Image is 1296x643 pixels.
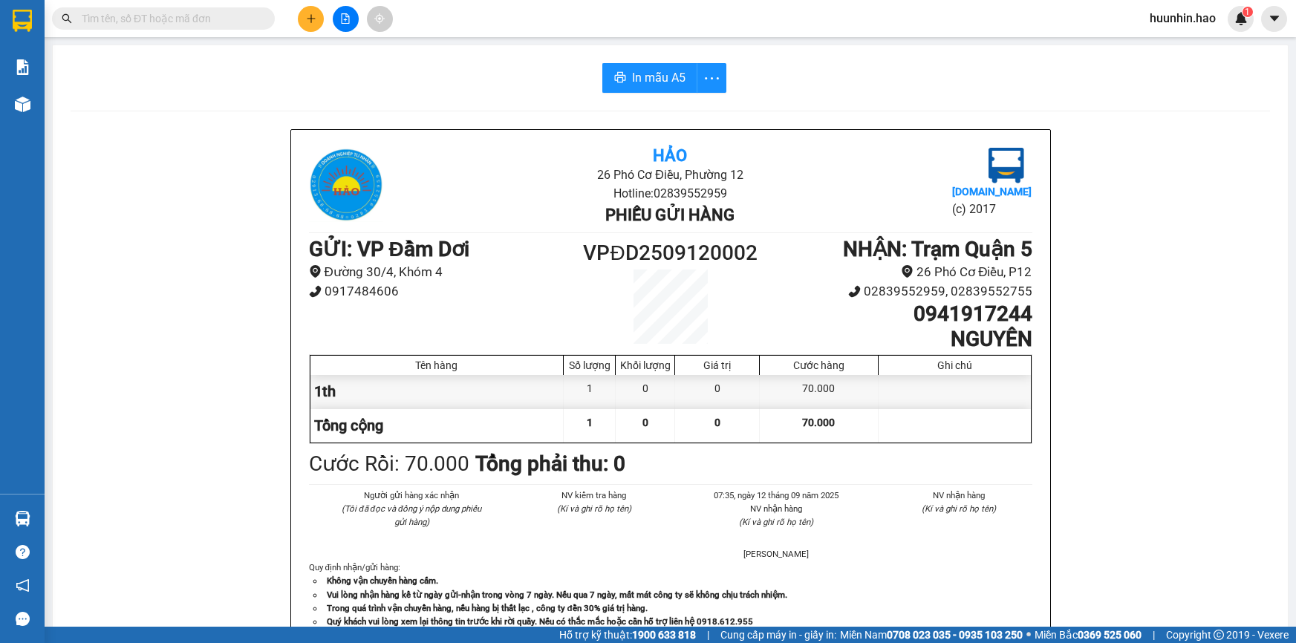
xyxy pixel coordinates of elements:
[848,285,861,298] span: phone
[62,13,72,24] span: search
[309,448,469,480] div: Cước Rồi : 70.000
[580,237,761,270] h1: VPĐD2509120002
[16,612,30,626] span: message
[1243,7,1253,17] sup: 1
[309,281,580,301] li: 0917484606
[605,206,735,224] b: Phiếu gửi hàng
[309,285,322,298] span: phone
[310,375,564,408] div: 1th
[567,359,611,371] div: Số lượng
[1153,627,1155,643] span: |
[564,375,616,408] div: 1
[703,547,850,561] li: [PERSON_NAME]
[429,166,911,184] li: 26 Phó Cơ Điều, Phường 12
[309,148,383,222] img: logo.jpg
[632,68,686,87] span: In mẫu A5
[952,200,1032,218] li: (c) 2017
[952,186,1032,198] b: [DOMAIN_NAME]
[761,262,1032,282] li: 26 Phó Cơ Điều, P12
[1138,9,1228,27] span: huunhin.hao
[922,503,996,514] i: (Kí và ghi rõ họ tên)
[619,359,671,371] div: Khối lượng
[327,603,648,613] strong: Trong quá trình vận chuyển hàng, nếu hàng bị thất lạc , công ty đền 30% giá trị hàng.
[714,417,720,428] span: 0
[327,575,438,586] strong: Không vận chuyển hàng cấm.
[802,417,835,428] span: 70.000
[306,13,316,24] span: plus
[298,6,324,32] button: plus
[1026,632,1031,638] span: ⚪️
[703,489,850,502] li: 07:35, ngày 12 tháng 09 năm 2025
[327,616,753,627] strong: Quý khách vui lòng xem lại thông tin trước khi rời quầy. Nếu có thắc mắc hoặc cần hỗ trợ liên hệ ...
[697,69,726,88] span: more
[82,10,257,27] input: Tìm tên, số ĐT hoặc mã đơn
[739,517,813,527] i: (Kí và ghi rõ họ tên)
[309,265,322,278] span: environment
[675,375,760,408] div: 0
[763,359,873,371] div: Cước hàng
[557,503,631,514] i: (Kí và ghi rõ họ tên)
[614,71,626,85] span: printer
[521,489,668,502] li: NV kiểm tra hàng
[367,6,393,32] button: aim
[989,148,1024,183] img: logo.jpg
[309,561,1032,627] div: Quy định nhận/gửi hàng :
[720,627,836,643] span: Cung cấp máy in - giấy in:
[15,511,30,526] img: warehouse-icon
[707,627,709,643] span: |
[901,265,914,278] span: environment
[882,359,1027,371] div: Ghi chú
[587,417,593,428] span: 1
[309,237,469,261] b: GỬI : VP Đầm Dơi
[333,6,359,32] button: file-add
[314,359,560,371] div: Tên hàng
[475,451,625,476] b: Tổng phải thu: 0
[374,13,385,24] span: aim
[339,489,486,502] li: Người gửi hàng xác nhận
[761,327,1032,352] h1: NGUYÊN
[1214,630,1224,640] span: copyright
[16,578,30,593] span: notification
[761,301,1032,327] h1: 0941917244
[703,502,850,515] li: NV nhận hàng
[13,10,32,32] img: logo-vxr
[761,281,1032,301] li: 02839552959, 02839552755
[760,375,878,408] div: 70.000
[840,627,1023,643] span: Miền Nam
[1268,12,1281,25] span: caret-down
[15,59,30,75] img: solution-icon
[679,359,755,371] div: Giá trị
[843,237,1032,261] b: NHẬN : Trạm Quận 5
[309,262,580,282] li: Đường 30/4, Khóm 4
[1234,12,1248,25] img: icon-new-feature
[1261,6,1287,32] button: caret-down
[327,590,787,600] strong: Vui lòng nhận hàng kể từ ngày gửi-nhận trong vòng 7 ngày. Nếu qua 7 ngày, mất mát công ty sẽ khôn...
[429,184,911,203] li: Hotline: 02839552959
[1035,627,1142,643] span: Miền Bắc
[642,417,648,428] span: 0
[15,97,30,112] img: warehouse-icon
[697,63,726,93] button: more
[885,489,1032,502] li: NV nhận hàng
[602,63,697,93] button: printerIn mẫu A5
[559,627,696,643] span: Hỗ trợ kỹ thuật:
[314,417,383,434] span: Tổng cộng
[342,503,481,527] i: (Tôi đã đọc và đồng ý nộp dung phiếu gửi hàng)
[340,13,351,24] span: file-add
[16,545,30,559] span: question-circle
[887,629,1023,641] strong: 0708 023 035 - 0935 103 250
[632,629,696,641] strong: 1900 633 818
[616,375,675,408] div: 0
[1078,629,1142,641] strong: 0369 525 060
[1245,7,1250,17] span: 1
[653,146,687,165] b: Hảo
